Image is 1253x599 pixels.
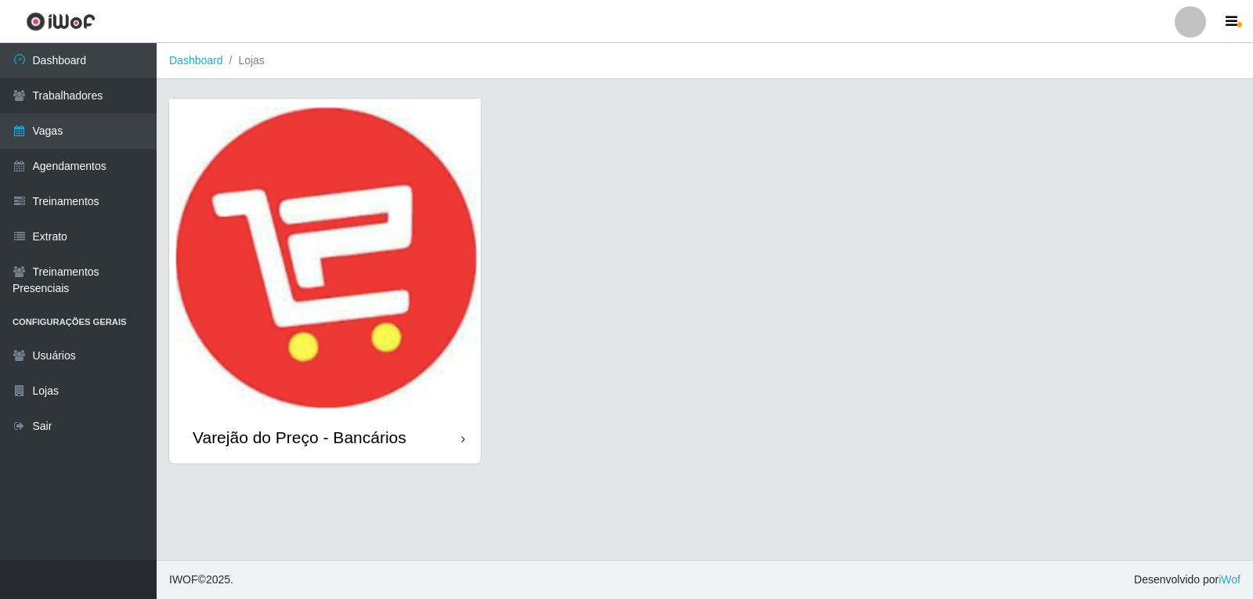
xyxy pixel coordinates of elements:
img: cardImg [169,99,481,412]
span: IWOF [169,573,198,586]
li: Lojas [223,52,265,69]
a: iWof [1219,573,1240,586]
div: Varejão do Preço - Bancários [193,428,406,447]
span: Desenvolvido por [1134,572,1240,588]
nav: breadcrumb [157,43,1253,79]
span: © 2025 . [169,572,233,588]
a: Dashboard [169,54,223,67]
img: CoreUI Logo [26,12,96,31]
